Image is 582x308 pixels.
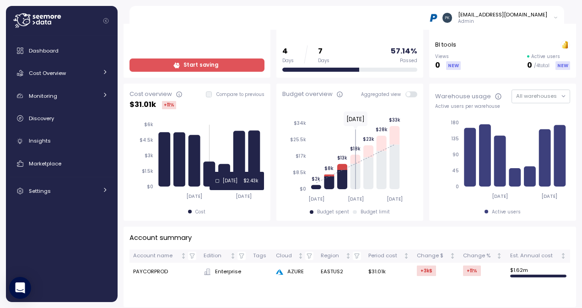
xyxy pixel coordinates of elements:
[10,154,114,173] a: Marketplace
[144,122,153,127] tspan: $6k
[362,136,374,142] tspan: $23k
[453,152,459,158] tspan: 90
[29,115,54,122] span: Discovery
[133,252,179,260] div: Account name
[321,252,344,260] div: Region
[253,252,269,260] div: Tags
[492,193,508,199] tspan: [DATE]
[391,45,417,58] p: 57.14 %
[312,175,320,181] tspan: $2k
[129,263,200,281] td: PAYCORPROD
[368,252,402,260] div: Period cost
[300,186,306,192] tspan: $0
[376,127,388,133] tspan: $28k
[29,160,61,167] span: Marketplace
[317,250,365,263] th: RegionNot sorted
[29,92,57,100] span: Monitoring
[435,59,440,72] p: 0
[365,250,413,263] th: Period costNot sorted
[555,61,570,70] div: NEW
[435,103,570,110] div: Active users per warehouse
[492,209,521,215] div: Active users
[507,263,570,281] td: $ 1.62m
[350,145,361,151] tspan: $18k
[435,53,461,60] p: Views
[294,120,306,126] tspan: $34k
[142,168,153,174] tspan: $1.5k
[318,45,329,58] p: 7
[290,137,306,143] tspan: $25.5k
[186,193,202,199] tspan: [DATE]
[100,17,112,24] button: Collapse navigation
[10,64,114,82] a: Cost Overview
[230,253,236,259] div: Not sorted
[337,154,347,160] tspan: $13k
[29,137,51,144] span: Insights
[276,252,296,260] div: Cloud
[458,11,547,18] div: [EMAIL_ADDRESS][DOMAIN_NAME]
[458,18,547,25] p: Admin
[463,252,495,260] div: Change %
[417,252,448,260] div: Change $
[216,91,264,98] p: Compare to previous
[403,253,410,259] div: Not sorted
[29,69,66,77] span: Cost Overview
[297,253,304,259] div: Not sorted
[400,58,417,64] div: Passed
[510,252,559,260] div: Est. Annual cost
[215,268,241,276] span: Enterprise
[459,250,507,263] th: Change %Not sorted
[276,268,313,276] div: AZURE
[317,263,365,281] td: EASTUS2
[442,13,452,22] img: 7b9db31e9354dbe8abca2c75ee0663bd
[389,117,400,123] tspan: $33k
[560,253,566,259] div: Not sorted
[145,153,153,159] tspan: $3k
[10,87,114,105] a: Monitoring
[272,250,317,263] th: CloudNot sorted
[361,209,390,215] div: Budget limit
[129,233,192,243] p: Account summary
[417,266,436,276] div: +3k $
[451,120,459,126] tspan: 180
[318,58,329,64] div: Days
[129,90,172,99] div: Cost overview
[9,277,31,299] div: Open Intercom Messenger
[308,196,324,202] tspan: [DATE]
[527,59,532,72] p: 0
[282,45,294,58] p: 4
[446,61,461,70] div: NEW
[449,253,456,259] div: Not sorted
[293,170,306,175] tspan: $8.5k
[534,63,550,69] p: / 4 total
[365,263,413,281] td: $31.01k
[435,40,456,49] p: BI tools
[129,99,156,111] p: $ 31.01k
[10,109,114,127] a: Discovery
[347,196,363,202] tspan: [DATE]
[516,92,557,100] span: All warehouses
[236,193,252,199] tspan: [DATE]
[456,184,459,190] tspan: 0
[496,253,502,259] div: Not sorted
[296,153,306,159] tspan: $17k
[29,187,51,195] span: Settings
[147,184,153,190] tspan: $0
[463,266,481,276] div: +11 %
[429,13,438,22] img: 68b03c81eca7ebbb46a2a292.PNG
[387,196,403,202] tspan: [DATE]
[129,58,264,72] a: Start saving
[531,53,560,60] p: Active users
[345,253,351,259] div: Not sorted
[10,132,114,150] a: Insights
[317,209,349,215] div: Budget spent
[435,92,491,101] div: Warehouse usage
[512,90,570,103] button: All warehouses
[10,182,114,200] a: Settings
[346,115,365,123] text: [DATE]
[451,136,459,142] tspan: 135
[282,58,294,64] div: Days
[183,59,218,71] span: Start saving
[452,168,459,174] tspan: 45
[282,90,333,99] div: Budget overview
